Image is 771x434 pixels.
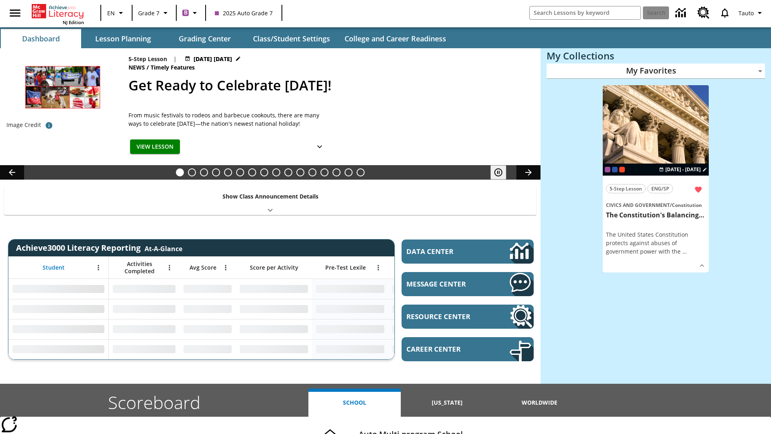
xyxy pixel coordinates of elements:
[135,6,173,20] button: Grade: Grade 7, Select a grade
[128,75,531,96] h2: Get Ready to Celebrate Juneteenth!
[63,19,84,25] span: NJ Edition
[109,319,179,339] div: No Data,
[670,202,672,209] span: /
[388,319,465,339] div: No Data,
[406,344,485,354] span: Career Center
[603,85,709,273] div: lesson details
[296,168,304,176] button: Slide 11 The Invasion of the Free CD
[325,264,366,271] span: Pre-Test Lexile
[247,29,337,48] button: Class/Student Settings
[248,168,256,176] button: Slide 7 The Last Homesteaders
[494,389,586,417] button: Worldwide
[490,165,506,180] button: Pause
[547,63,765,79] div: My Favorites
[107,9,115,17] span: EN
[179,6,203,20] button: Boost Class color is purple. Change class color
[128,55,167,63] p: 5-Step Lesson
[345,168,353,176] button: Slide 15 The Constitution's Balancing Act
[402,272,534,296] a: Message Center
[184,8,188,18] span: B
[402,337,534,361] a: Career Center
[138,9,159,17] span: Grade 7
[388,279,465,299] div: No Data,
[43,264,65,271] span: Student
[128,111,329,128] div: From music festivals to rodeos and barbecue cookouts, there are many ways to celebrate [DATE]—the...
[388,299,465,319] div: No Data,
[402,305,534,329] a: Resource Center, Will open in new tab
[606,230,706,256] div: The United States Constitution protects against abuses of government power with the
[104,6,129,20] button: Language: EN, Select a language
[696,260,708,272] button: Show Details
[691,182,706,197] button: Remove from Favorites
[179,339,236,359] div: No Data,
[735,6,768,20] button: Profile/Settings
[151,63,196,72] span: Timely Features
[163,262,175,274] button: Open Menu
[16,242,182,253] span: Achieve3000 Literacy Reporting
[130,139,180,154] button: View Lesson
[83,29,163,48] button: Lesson Planning
[109,299,179,319] div: No Data,
[406,312,485,321] span: Resource Center
[308,168,316,176] button: Slide 12 Mixed Practice: Citing Evidence
[606,211,706,219] h3: The Constitution's Balancing Act
[212,168,220,176] button: Slide 4 Time for Moon Rules?
[693,2,714,24] a: Resource Center, Will open in new tab
[147,63,149,71] span: /
[220,262,232,274] button: Open Menu
[490,165,514,180] div: Pause
[671,2,693,24] a: Data Center
[4,187,536,215] div: Show Class Announcement Details
[406,247,482,256] span: Data Center
[6,55,119,118] img: Photos of red foods and of people celebrating Juneteenth at parades, Opal's Walk, and at a rodeo.
[260,168,268,176] button: Slide 8 Solar Power to the People
[179,319,236,339] div: No Data,
[3,1,27,25] button: Open side menu
[657,166,709,173] button: Aug 24 - Aug 24 Choose Dates
[215,9,273,17] span: 2025 Auto Grade 7
[605,167,610,172] div: Current Class
[6,121,41,129] p: Image Credit
[530,6,640,19] input: search field
[224,168,232,176] button: Slide 5 Cruise Ships: Making Waves
[188,168,196,176] button: Slide 2 Back On Earth
[647,184,673,193] button: ENG/SP
[109,339,179,359] div: No Data,
[179,279,236,299] div: No Data,
[738,9,754,17] span: Tauto
[402,240,534,264] a: Data Center
[372,262,384,274] button: Open Menu
[332,168,341,176] button: Slide 14 Career Lesson
[312,139,328,154] button: Show Details
[516,165,541,180] button: Lesson carousel, Next
[113,260,166,275] span: Activities Completed
[672,202,702,209] span: Constitution
[651,184,669,193] span: ENG/SP
[165,29,245,48] button: Grading Center
[92,262,104,274] button: Open Menu
[250,264,298,271] span: Score per Activity
[194,55,232,63] span: [DATE] [DATE]
[606,184,646,193] button: 5-Step Lesson
[612,167,618,172] div: OL 2025 Auto Grade 8
[284,168,292,176] button: Slide 10 Fashion Forward in Ancient Rome
[606,202,670,209] span: Civics and Government
[665,166,701,173] span: [DATE] - [DATE]
[41,118,57,133] button: Image credit: Top, left to right: Aaron of L.A. Photography/Shutterstock; Aaron of L.A. Photograp...
[190,264,216,271] span: Avg Score
[222,192,318,201] p: Show Class Announcement Details
[338,29,453,48] button: College and Career Readiness
[128,111,329,128] span: From music festivals to rodeos and barbecue cookouts, there are many ways to celebrate Juneteenth...
[606,201,706,209] span: Topic: Civics and Government/Constitution
[236,168,244,176] button: Slide 6 Private! Keep Out!
[547,50,765,61] h3: My Collections
[128,63,147,72] span: News
[320,168,328,176] button: Slide 13 Pre-release lesson
[173,55,177,63] span: |
[714,2,735,23] a: Notifications
[176,168,184,176] button: Slide 1 Get Ready to Celebrate Juneteenth!
[357,168,365,176] button: Slide 16 Point of View
[272,168,280,176] button: Slide 9 Attack of the Terrifying Tomatoes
